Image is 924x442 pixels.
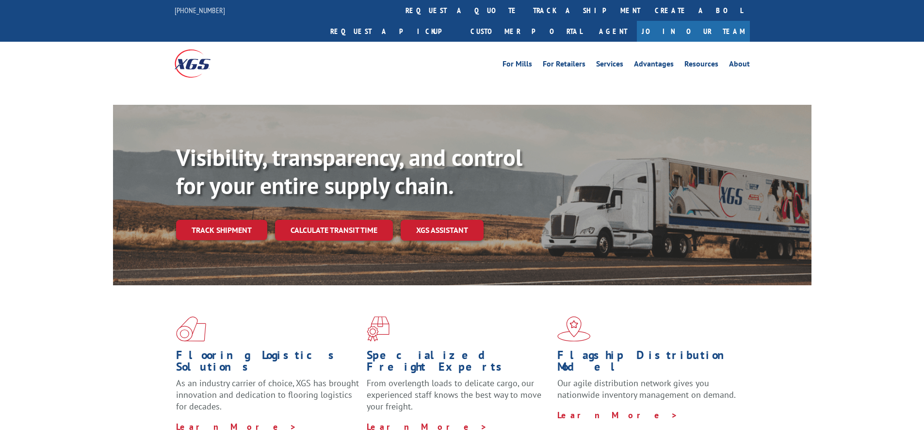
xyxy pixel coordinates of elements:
[463,21,589,42] a: Customer Portal
[175,5,225,15] a: [PHONE_NUMBER]
[176,349,359,377] h1: Flooring Logistics Solutions
[684,60,718,71] a: Resources
[176,421,297,432] a: Learn More >
[557,377,736,400] span: Our agile distribution network gives you nationwide inventory management on demand.
[367,421,487,432] a: Learn More >
[176,220,267,240] a: Track shipment
[176,377,359,412] span: As an industry carrier of choice, XGS has brought innovation and dedication to flooring logistics...
[323,21,463,42] a: Request a pickup
[557,349,741,377] h1: Flagship Distribution Model
[589,21,637,42] a: Agent
[543,60,585,71] a: For Retailers
[596,60,623,71] a: Services
[176,142,522,200] b: Visibility, transparency, and control for your entire supply chain.
[557,316,591,342] img: xgs-icon-flagship-distribution-model-red
[367,316,389,342] img: xgs-icon-focused-on-flooring-red
[637,21,750,42] a: Join Our Team
[634,60,674,71] a: Advantages
[367,349,550,377] h1: Specialized Freight Experts
[729,60,750,71] a: About
[176,316,206,342] img: xgs-icon-total-supply-chain-intelligence-red
[275,220,393,241] a: Calculate transit time
[367,377,550,421] p: From overlength loads to delicate cargo, our experienced staff knows the best way to move your fr...
[557,409,678,421] a: Learn More >
[401,220,484,241] a: XGS ASSISTANT
[503,60,532,71] a: For Mills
